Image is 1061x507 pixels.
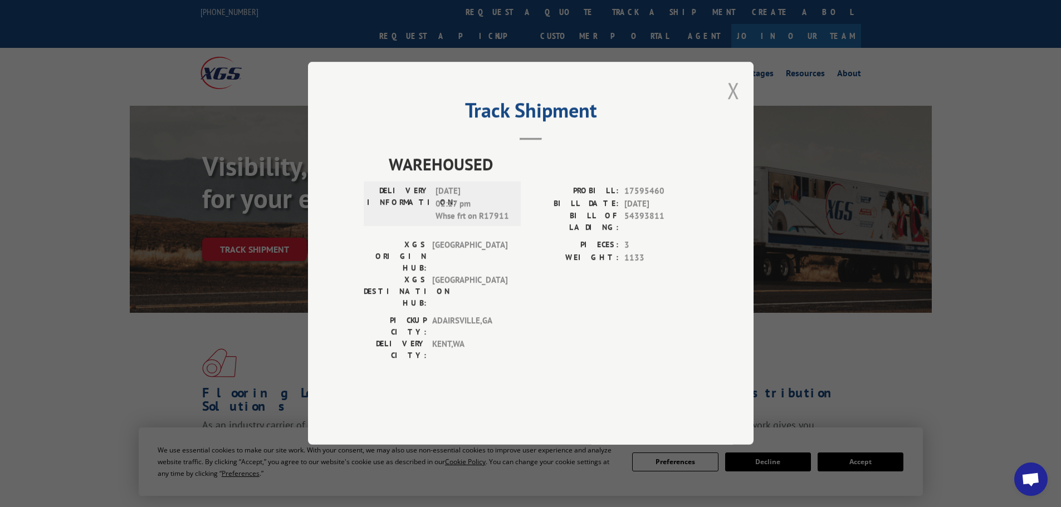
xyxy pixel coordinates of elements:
[436,185,511,223] span: [DATE] 02:17 pm Whse frt on R17911
[364,239,427,274] label: XGS ORIGIN HUB:
[389,152,698,177] span: WAREHOUSED
[624,252,698,264] span: 1133
[364,338,427,362] label: DELIVERY CITY:
[624,185,698,198] span: 17595460
[432,239,507,274] span: [GEOGRAPHIC_DATA]
[727,76,740,105] button: Close modal
[364,102,698,124] h2: Track Shipment
[531,210,619,234] label: BILL OF LADING:
[364,315,427,338] label: PICKUP CITY:
[364,274,427,309] label: XGS DESTINATION HUB:
[624,198,698,210] span: [DATE]
[531,198,619,210] label: BILL DATE:
[531,185,619,198] label: PROBILL:
[624,210,698,234] span: 54393811
[531,252,619,264] label: WEIGHT:
[432,315,507,338] span: ADAIRSVILLE , GA
[367,185,430,223] label: DELIVERY INFORMATION:
[432,274,507,309] span: [GEOGRAPHIC_DATA]
[1014,462,1048,496] div: Open chat
[624,239,698,252] span: 3
[432,338,507,362] span: KENT , WA
[531,239,619,252] label: PIECES:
